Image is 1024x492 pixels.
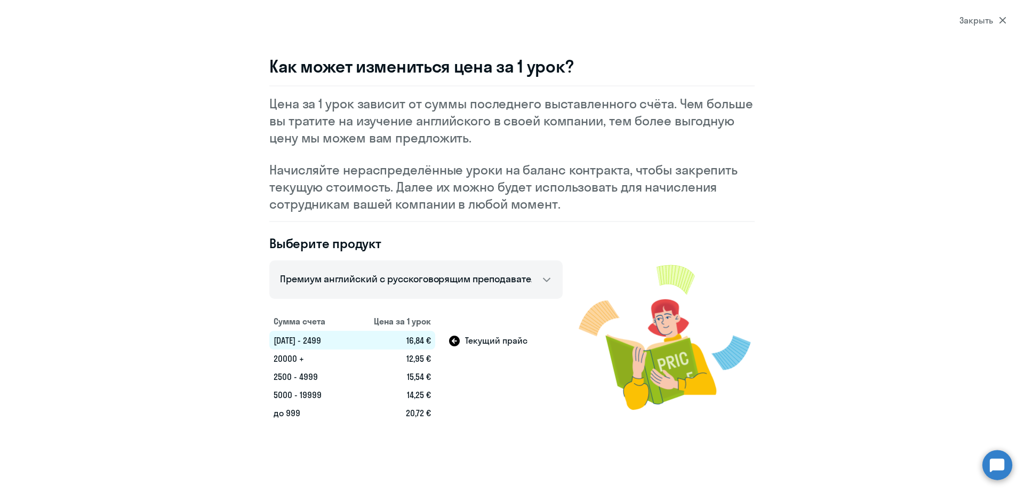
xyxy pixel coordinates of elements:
[269,350,349,368] td: 20000 +
[349,331,435,350] td: 16,84 €
[349,368,435,386] td: 15,54 €
[269,404,349,422] td: до 999
[349,312,435,331] th: Цена за 1 урок
[269,331,349,350] td: [DATE] - 2499
[269,95,755,146] p: Цена за 1 урок зависит от суммы последнего выставленного счёта. Чем больше вы тратите на изучение...
[269,235,563,252] h4: Выберите продукт
[349,404,435,422] td: 20,72 €
[269,312,349,331] th: Сумма счета
[269,386,349,404] td: 5000 - 19999
[435,331,563,350] td: Текущий прайс
[579,252,755,422] img: modal-image.png
[269,161,755,212] p: Начисляйте нераспределённые уроки на баланс контракта, чтобы закрепить текущую стоимость. Далее и...
[269,55,755,77] h3: Как может измениться цена за 1 урок?
[269,368,349,386] td: 2500 - 4999
[349,386,435,404] td: 14,25 €
[959,14,1006,27] div: Закрыть
[349,350,435,368] td: 12,95 €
